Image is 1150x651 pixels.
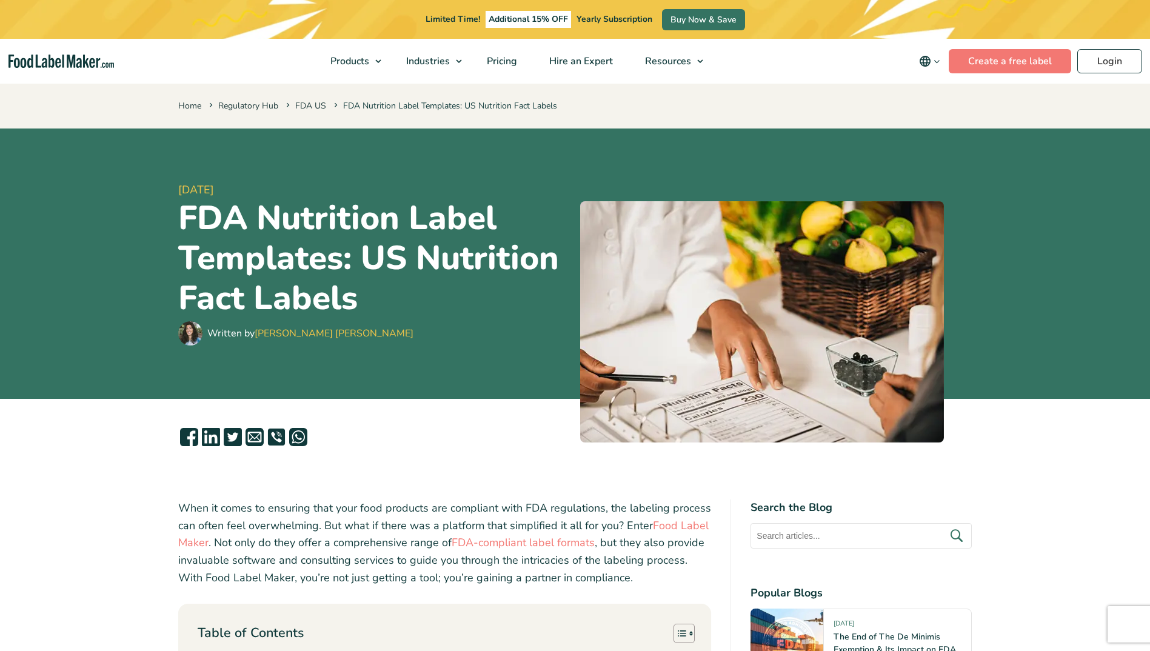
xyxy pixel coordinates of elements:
[178,321,202,346] img: Maria Abi Hanna - Food Label Maker
[751,523,972,549] input: Search articles...
[403,55,451,68] span: Industries
[327,55,370,68] span: Products
[664,623,692,644] a: Toggle Table of Content
[486,11,571,28] span: Additional 15% OFF
[641,55,692,68] span: Resources
[178,100,201,112] a: Home
[751,585,972,601] h4: Popular Blogs
[1077,49,1142,73] a: Login
[390,39,468,84] a: Industries
[483,55,518,68] span: Pricing
[751,499,972,516] h4: Search the Blog
[426,13,480,25] span: Limited Time!
[178,198,570,318] h1: FDA Nutrition Label Templates: US Nutrition Fact Labels
[218,100,278,112] a: Regulatory Hub
[178,499,712,587] p: When it comes to ensuring that your food products are compliant with FDA regulations, the labelin...
[207,326,413,341] div: Written by
[662,9,745,30] a: Buy Now & Save
[546,55,614,68] span: Hire an Expert
[178,518,709,550] a: Food Label Maker
[834,619,854,633] span: [DATE]
[255,327,413,340] a: [PERSON_NAME] [PERSON_NAME]
[949,49,1071,73] a: Create a free label
[198,624,304,643] p: Table of Contents
[629,39,709,84] a: Resources
[577,13,652,25] span: Yearly Subscription
[315,39,387,84] a: Products
[533,39,626,84] a: Hire an Expert
[178,182,570,198] span: [DATE]
[295,100,326,112] a: FDA US
[452,535,595,550] a: FDA-compliant label formats
[332,100,557,112] span: FDA Nutrition Label Templates: US Nutrition Fact Labels
[471,39,530,84] a: Pricing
